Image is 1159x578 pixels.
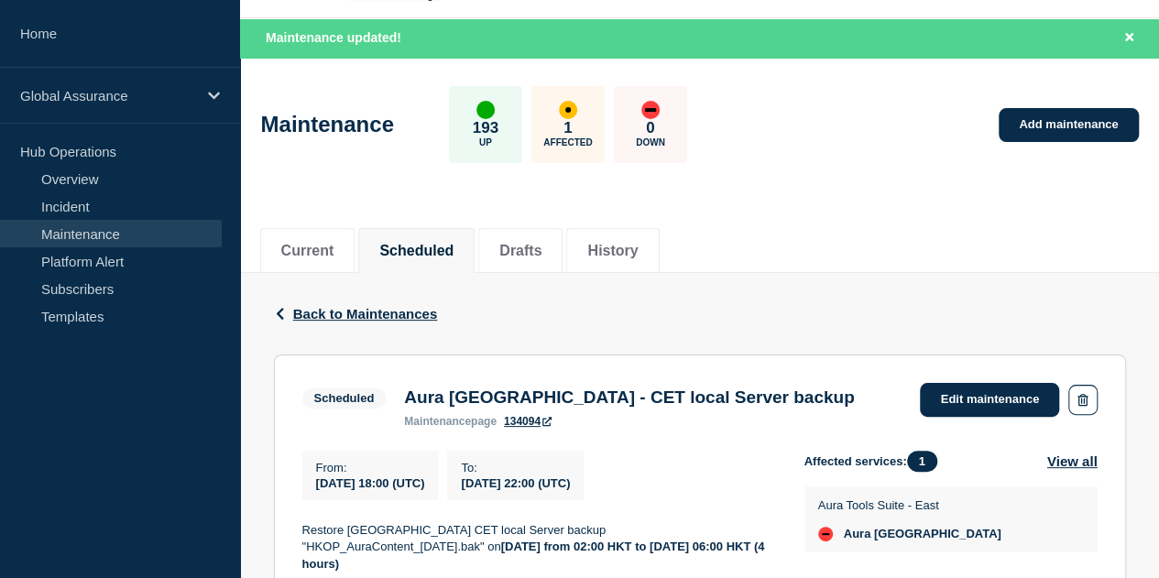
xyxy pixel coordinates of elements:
[646,119,654,137] p: 0
[274,306,438,322] button: Back to Maintenances
[302,522,775,573] p: Restore [GEOGRAPHIC_DATA] CET local Server backup "HKOP_AuraContent_[DATE].bak" on
[404,387,854,408] h3: Aura [GEOGRAPHIC_DATA] - CET local Server backup
[404,415,497,428] p: page
[379,243,454,259] button: Scheduled
[461,476,570,490] span: [DATE] 22:00 (UTC)
[1047,451,1098,472] button: View all
[293,306,438,322] span: Back to Maintenances
[302,387,387,409] span: Scheduled
[316,461,425,474] p: From :
[920,383,1059,417] a: Edit maintenance
[844,527,1001,541] span: Aura [GEOGRAPHIC_DATA]
[636,137,665,147] p: Down
[1118,27,1141,49] button: Close banner
[543,137,592,147] p: Affected
[404,415,471,428] span: maintenance
[479,137,492,147] p: Up
[461,461,570,474] p: To :
[266,30,401,45] span: Maintenance updated!
[499,243,541,259] button: Drafts
[818,527,833,541] div: down
[818,498,1001,512] p: Aura Tools Suite - East
[316,476,425,490] span: [DATE] 18:00 (UTC)
[281,243,334,259] button: Current
[261,112,394,137] h1: Maintenance
[476,101,495,119] div: up
[907,451,937,472] span: 1
[559,101,577,119] div: affected
[504,415,552,428] a: 134094
[473,119,498,137] p: 193
[804,451,946,472] span: Affected services:
[587,243,638,259] button: History
[563,119,572,137] p: 1
[302,540,768,570] strong: [DATE] from 02:00 HKT to [DATE] 06:00 HKT (4 hours)
[20,88,196,104] p: Global Assurance
[999,108,1138,142] a: Add maintenance
[641,101,660,119] div: down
